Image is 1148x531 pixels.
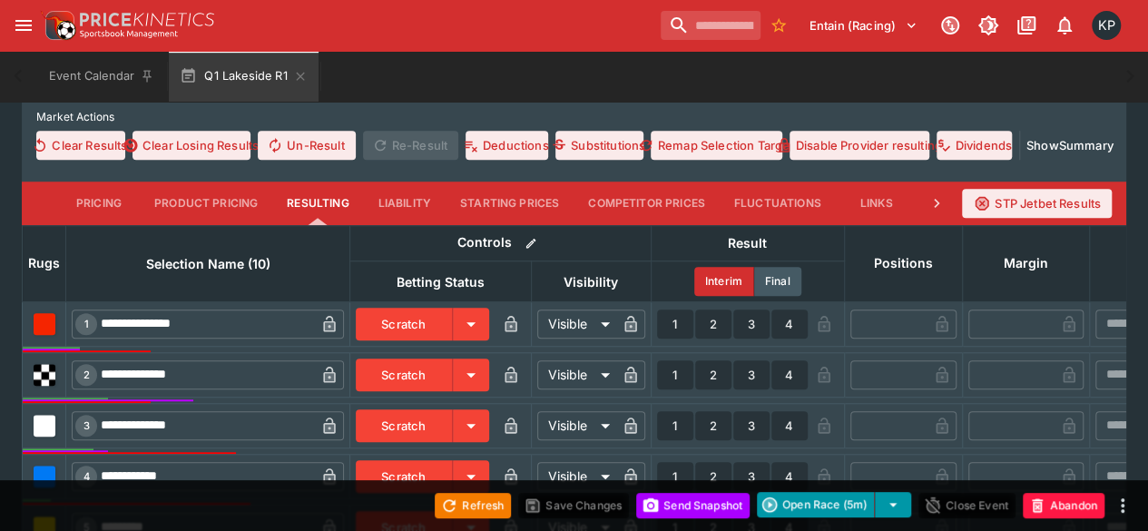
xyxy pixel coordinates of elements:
input: search [661,11,760,40]
div: Visible [537,462,616,491]
span: Re-Result [363,131,458,160]
button: Kedar Pandit [1086,5,1126,45]
div: Kedar Pandit [1092,11,1121,40]
button: Event Calendar [38,51,165,102]
button: Scratch [356,359,453,391]
span: 3 [80,419,93,432]
button: Q1 Lakeside R1 [169,51,318,102]
button: 4 [771,360,808,389]
button: 1 [657,411,693,440]
button: Scratch [356,308,453,340]
span: Visibility [544,271,638,293]
button: 1 [657,360,693,389]
button: open drawer [7,9,40,42]
button: Starting Prices [446,182,574,225]
button: Abandon [1023,493,1104,518]
button: Substitutions [555,131,643,160]
button: Bulk edit [519,231,543,255]
button: Resulting [272,182,363,225]
button: Pricing [58,182,140,225]
button: Fluctuations [720,182,836,225]
span: Betting Status [377,271,505,293]
button: ShowSummary [1027,131,1112,160]
button: 2 [695,310,731,339]
span: Mark an event as closed and abandoned. [1023,495,1104,513]
div: Visible [537,310,616,339]
button: Select Tenant [799,11,928,40]
button: 3 [733,310,770,339]
button: 4 [771,462,808,491]
span: 2 [80,369,93,381]
button: No Bookmarks [764,11,793,40]
button: 3 [733,462,770,491]
button: select merge strategy [875,492,911,517]
button: 2 [695,411,731,440]
button: Liability [364,182,446,225]
button: 1 [657,310,693,339]
button: Toggle light/dark mode [972,9,1005,42]
button: 4 [771,411,808,440]
button: STP Jetbet Results [962,189,1112,218]
button: Scratch [356,409,453,442]
div: Visible [537,411,616,440]
button: 2 [695,462,731,491]
button: Refresh [435,493,511,518]
button: Connected to PK [934,9,966,42]
button: Notifications [1048,9,1081,42]
button: Open Race (5m) [757,492,875,517]
button: Clear Losing Results [132,131,250,160]
button: 3 [733,360,770,389]
th: Result [651,225,844,261]
img: PriceKinetics Logo [40,7,76,44]
span: Selection Name (10) [126,253,290,275]
button: Send Snapshot [636,493,750,518]
button: more [1112,495,1133,516]
button: Clear Results [36,131,125,160]
button: 2 [695,360,731,389]
th: Controls [350,225,652,261]
img: PriceKinetics [80,13,214,26]
span: 1 [81,318,93,330]
label: Market Actions [36,103,1112,131]
button: 3 [733,411,770,440]
button: Competitor Prices [574,182,720,225]
button: Documentation [1010,9,1043,42]
button: Product Pricing [140,182,272,225]
img: Sportsbook Management [80,30,178,38]
button: 1 [657,462,693,491]
button: Price Limits [917,182,1019,225]
div: split button [757,492,911,517]
button: Un-Result [258,131,355,160]
th: Rugs [23,225,66,301]
button: Remap Selection Target [651,131,783,160]
th: Positions [844,225,962,301]
button: 4 [771,310,808,339]
div: Visible [537,360,616,389]
button: Links [836,182,917,225]
button: Final [754,267,801,296]
button: Scratch [356,460,453,493]
button: Dividends [937,131,1012,160]
th: Margin [962,225,1089,301]
button: Disable Provider resulting [790,131,929,160]
span: 4 [80,470,93,483]
button: Deductions [466,131,547,160]
button: Interim [694,267,754,296]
